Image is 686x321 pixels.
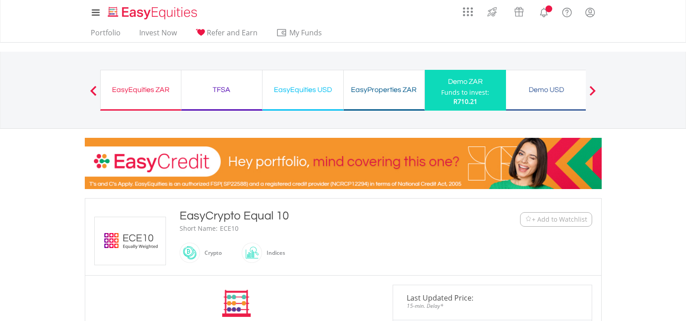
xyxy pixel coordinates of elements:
[463,7,473,17] img: grid-menu-icon.svg
[457,2,479,17] a: AppsGrid
[511,83,581,96] div: Demo USD
[520,212,592,227] button: Watchlist + Add to Watchlist
[220,224,238,233] div: ECE10
[532,215,587,224] span: + Add to Watchlist
[400,294,585,302] span: Last Updated Price:
[106,5,201,20] img: EasyEquities_Logo.png
[104,2,201,20] a: Home page
[555,2,579,20] a: FAQ's and Support
[584,90,602,99] button: Next
[180,224,218,233] div: Short Name:
[200,242,222,264] div: Crypto
[87,28,124,42] a: Portfolio
[136,28,180,42] a: Invest Now
[106,83,175,96] div: EasyEquities ZAR
[525,216,532,223] img: Watchlist
[511,5,526,19] img: vouchers-v2.svg
[532,2,555,20] a: Notifications
[579,2,602,22] a: My Profile
[453,97,477,106] span: R710.21
[187,83,257,96] div: TFSA
[441,88,489,97] div: Funds to invest:
[349,83,419,96] div: EasyProperties ZAR
[276,27,336,39] span: My Funds
[85,138,602,189] img: EasyCredit Promotion Banner
[262,242,285,264] div: Indices
[506,2,532,19] a: Vouchers
[430,75,501,88] div: Demo ZAR
[192,28,261,42] a: Refer and Earn
[96,217,164,265] img: ECE10.EC.ECE10.png
[84,90,102,99] button: Previous
[400,302,585,310] span: 15-min. Delay*
[268,83,338,96] div: EasyEquities USD
[485,5,500,19] img: thrive-v2.svg
[207,28,258,38] span: Refer and Earn
[180,208,464,224] div: EasyCrypto Equal 10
